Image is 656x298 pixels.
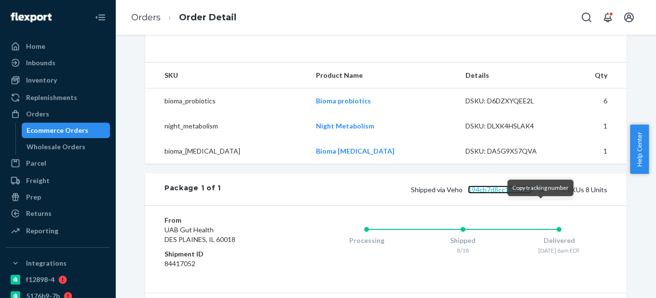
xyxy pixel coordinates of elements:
[619,8,639,27] button: Open account menu
[411,185,548,194] span: Shipped via Veho
[465,121,556,131] div: DSKU: DLXK4HSLAK4
[26,192,41,202] div: Prep
[164,259,280,269] dd: 84417052
[564,114,627,139] td: 1
[6,39,110,54] a: Home
[316,147,395,155] a: Bioma [MEDICAL_DATA]
[458,63,564,88] th: Details
[221,183,607,196] div: 3 SKUs 8 Units
[145,114,308,139] td: night_metabolism
[6,90,110,105] a: Replenishments
[164,249,280,259] dt: Shipment ID
[6,223,110,239] a: Reporting
[27,142,85,152] div: Wholesale Orders
[465,96,556,106] div: DSKU: D6DZXYQEE2L
[26,158,46,168] div: Parcel
[564,139,627,164] td: 1
[6,106,110,122] a: Orders
[22,123,110,138] a: Ecommerce Orders
[308,63,458,88] th: Product Name
[630,125,649,174] button: Help Center
[26,75,57,85] div: Inventory
[577,8,596,27] button: Open Search Box
[164,226,235,243] span: UAB Gut Health DES PLAINES, IL 60018
[164,183,221,196] div: Package 1 of 1
[6,173,110,188] a: Freight
[26,176,50,185] div: Freight
[511,236,607,245] div: Delivered
[511,246,607,255] div: [DATE] 6am EDT
[26,275,55,284] div: f12898-4
[316,122,374,130] a: Night Metabolism
[6,272,110,287] a: f12898-4
[465,146,556,156] div: DSKU: DA5G9X57QVA
[26,209,52,218] div: Returns
[91,8,110,27] button: Close Navigation
[564,88,627,114] td: 6
[145,88,308,114] td: bioma_probiotics
[179,12,236,23] a: Order Detail
[318,236,415,245] div: Processing
[26,226,58,236] div: Reporting
[316,97,371,105] a: Bioma probiotics
[6,206,110,221] a: Returns
[145,63,308,88] th: SKU
[512,184,569,191] span: Copy tracking number
[6,255,110,271] button: Integrations
[26,93,77,102] div: Replenishments
[6,156,110,171] a: Parcel
[468,185,532,194] a: 194cb7d8cc10d1ee1
[27,126,88,135] div: Ecommerce Orders
[26,58,55,68] div: Inbounds
[26,109,49,119] div: Orders
[11,13,52,22] img: Flexport logo
[598,8,617,27] button: Open notifications
[6,189,110,205] a: Prep
[26,42,45,51] div: Home
[123,3,244,32] ol: breadcrumbs
[564,63,627,88] th: Qty
[6,72,110,88] a: Inventory
[6,55,110,71] a: Inbounds
[415,246,511,255] div: 8/18
[164,215,280,225] dt: From
[415,236,511,245] div: Shipped
[22,139,110,155] a: Wholesale Orders
[26,258,67,268] div: Integrations
[131,12,161,23] a: Orders
[145,139,308,164] td: bioma_[MEDICAL_DATA]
